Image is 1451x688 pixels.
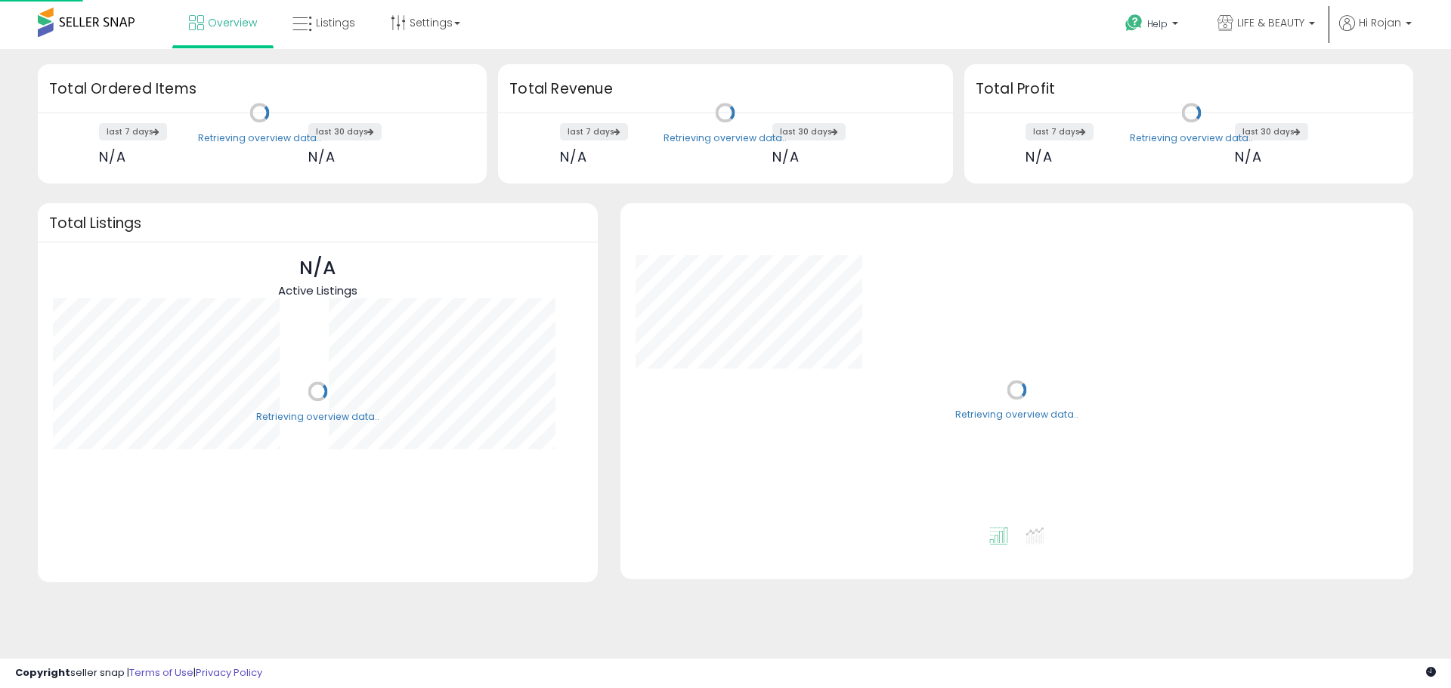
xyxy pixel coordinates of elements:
[15,665,70,680] strong: Copyright
[955,409,1078,422] div: Retrieving overview data..
[316,15,355,30] span: Listings
[15,666,262,680] div: seller snap | |
[129,665,193,680] a: Terms of Use
[1147,17,1168,30] span: Help
[1237,15,1304,30] span: LIFE & BEAUTY
[1339,15,1412,49] a: Hi Rojan
[1359,15,1401,30] span: Hi Rojan
[256,410,379,424] div: Retrieving overview data..
[196,665,262,680] a: Privacy Policy
[664,131,787,145] div: Retrieving overview data..
[198,131,321,145] div: Retrieving overview data..
[1130,131,1253,145] div: Retrieving overview data..
[1113,2,1193,49] a: Help
[208,15,257,30] span: Overview
[1125,14,1143,32] i: Get Help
